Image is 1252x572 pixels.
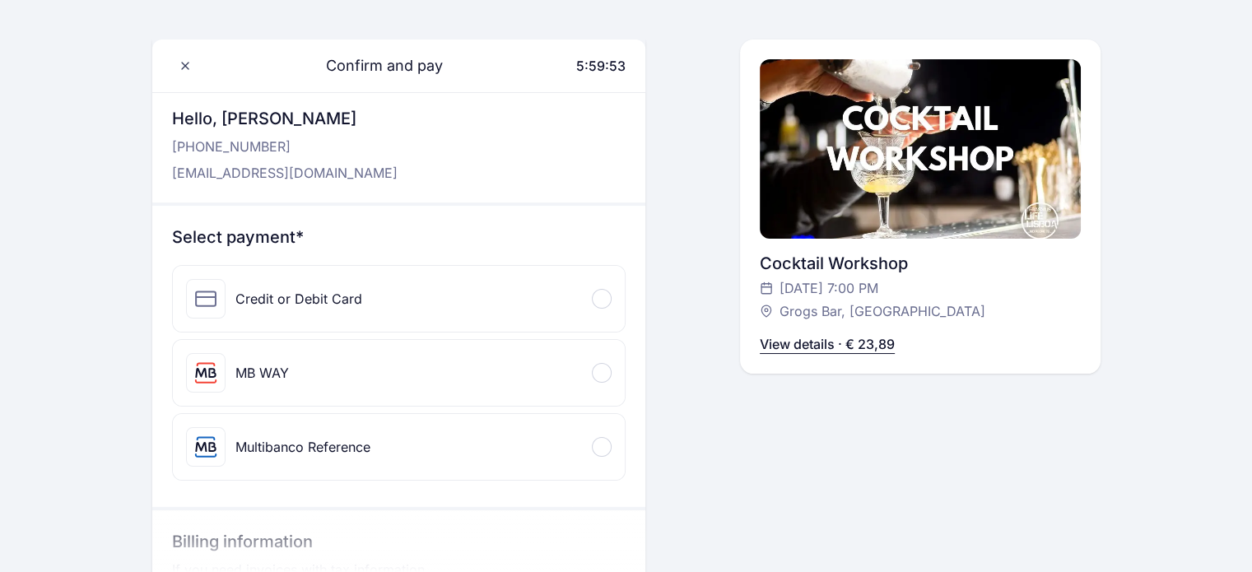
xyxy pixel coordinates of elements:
h3: Billing information [172,530,626,560]
p: [EMAIL_ADDRESS][DOMAIN_NAME] [172,163,398,183]
p: View details · € 23,89 [760,334,895,354]
p: [PHONE_NUMBER] [172,137,398,156]
span: [DATE] 7:00 PM [780,278,878,298]
h3: Hello, [PERSON_NAME] [172,107,398,130]
div: Multibanco Reference [235,437,370,457]
span: 5:59:53 [576,58,626,74]
span: Confirm and pay [306,54,443,77]
div: MB WAY [235,363,289,383]
h3: Select payment* [172,226,626,249]
div: Credit or Debit Card [235,289,362,309]
div: Cocktail Workshop [760,252,1081,275]
span: Grogs Bar, [GEOGRAPHIC_DATA] [780,301,985,321]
